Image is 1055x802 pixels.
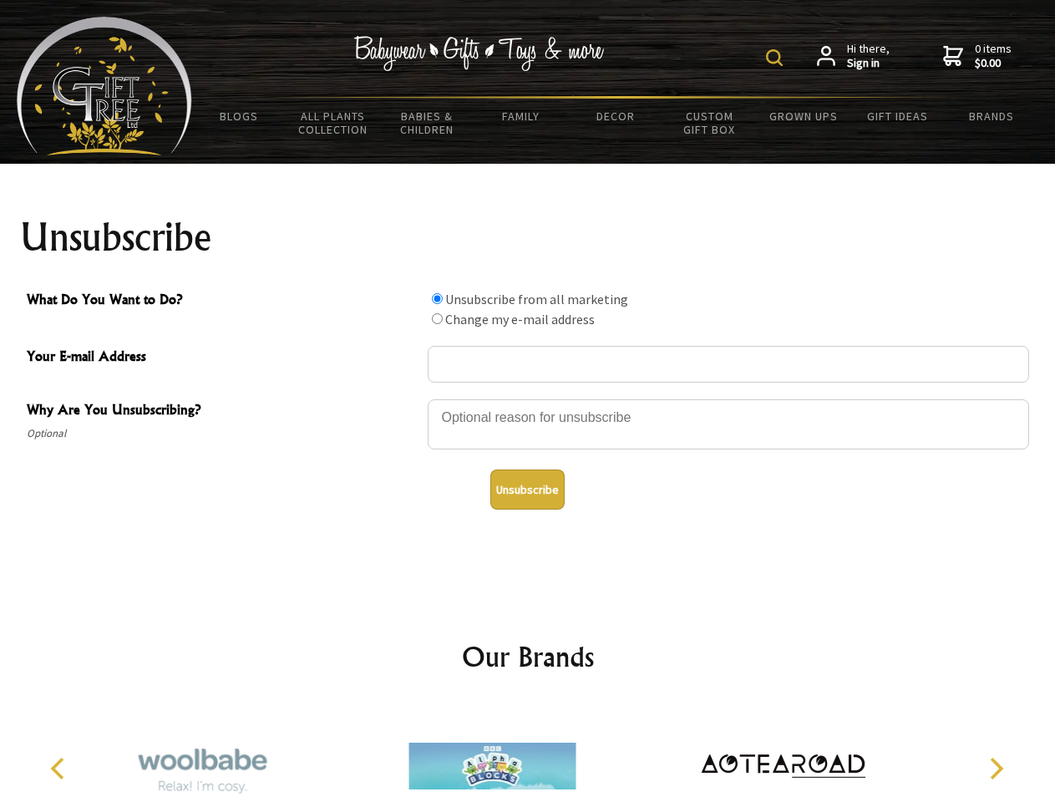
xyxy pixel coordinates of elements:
[380,99,474,147] a: Babies & Children
[977,750,1014,787] button: Next
[756,99,850,134] a: Grown Ups
[945,99,1039,134] a: Brands
[42,750,79,787] button: Previous
[662,99,757,147] a: Custom Gift Box
[847,42,890,71] span: Hi there,
[490,470,565,510] button: Unsubscribe
[445,311,595,327] label: Change my e-mail address
[27,346,419,370] span: Your E-mail Address
[428,399,1029,449] textarea: Why Are You Unsubscribing?
[943,42,1012,71] a: 0 items$0.00
[817,42,890,71] a: Hi there,Sign in
[850,99,945,134] a: Gift Ideas
[975,56,1012,71] strong: $0.00
[432,293,443,304] input: What Do You Want to Do?
[975,41,1012,71] span: 0 items
[192,99,287,134] a: BLOGS
[27,399,419,424] span: Why Are You Unsubscribing?
[474,99,569,134] a: Family
[17,17,192,155] img: Babyware - Gifts - Toys and more...
[287,99,381,147] a: All Plants Collection
[20,217,1036,257] h1: Unsubscribe
[27,289,419,313] span: What Do You Want to Do?
[445,291,628,307] label: Unsubscribe from all marketing
[428,346,1029,383] input: Your E-mail Address
[568,99,662,134] a: Decor
[847,56,890,71] strong: Sign in
[33,637,1022,677] h2: Our Brands
[27,424,419,444] span: Optional
[354,36,605,71] img: Babywear - Gifts - Toys & more
[766,49,783,66] img: product search
[432,313,443,324] input: What Do You Want to Do?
